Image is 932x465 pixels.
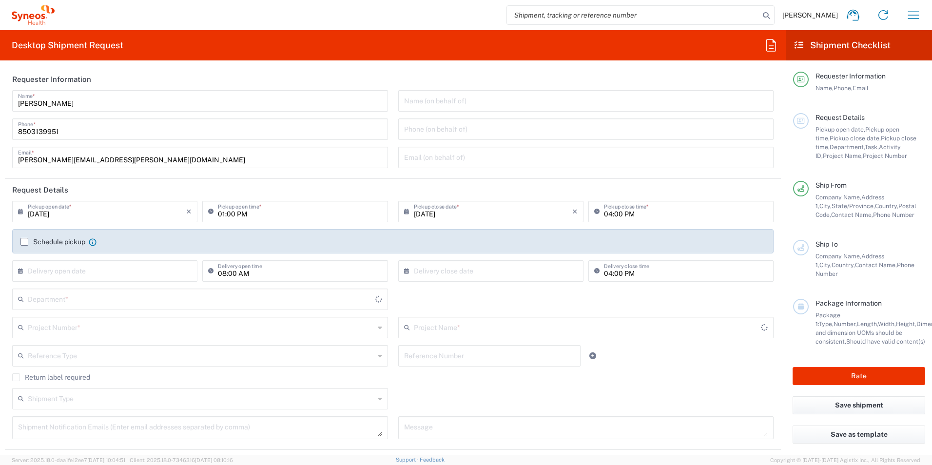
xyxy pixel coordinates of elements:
[793,367,925,385] button: Rate
[857,320,878,328] span: Length,
[195,457,233,463] span: [DATE] 08:10:16
[12,373,90,381] label: Return label required
[815,194,861,201] span: Company Name,
[846,338,925,345] span: Should have valid content(s)
[831,211,873,218] span: Contact Name,
[830,143,865,151] span: Department,
[793,396,925,414] button: Save shipment
[20,238,85,246] label: Schedule pickup
[815,252,861,260] span: Company Name,
[832,202,875,210] span: State/Province,
[815,299,882,307] span: Package Information
[770,456,920,465] span: Copyright © [DATE]-[DATE] Agistix Inc., All Rights Reserved
[819,261,832,269] span: City,
[815,181,847,189] span: Ship From
[572,204,578,219] i: ×
[815,114,865,121] span: Request Details
[396,457,420,463] a: Support
[87,457,125,463] span: [DATE] 10:04:51
[832,261,855,269] span: Country,
[815,72,886,80] span: Requester Information
[853,84,869,92] span: Email
[130,457,233,463] span: Client: 2025.18.0-7346316
[586,349,600,363] a: Add Reference
[878,320,896,328] span: Width,
[12,39,123,51] h2: Desktop Shipment Request
[793,426,925,444] button: Save as template
[12,185,68,195] h2: Request Details
[865,143,879,151] span: Task,
[815,126,865,133] span: Pickup open date,
[896,320,916,328] span: Height,
[819,320,834,328] span: Type,
[823,152,863,159] span: Project Name,
[834,320,857,328] span: Number,
[12,75,91,84] h2: Requester Information
[815,311,840,328] span: Package 1:
[863,152,907,159] span: Project Number
[815,240,838,248] span: Ship To
[855,261,897,269] span: Contact Name,
[795,39,891,51] h2: Shipment Checklist
[12,457,125,463] span: Server: 2025.18.0-daa1fe12ee7
[875,202,898,210] span: Country,
[830,135,881,142] span: Pickup close date,
[834,84,853,92] span: Phone,
[815,84,834,92] span: Name,
[782,11,838,19] span: [PERSON_NAME]
[819,202,832,210] span: City,
[420,457,445,463] a: Feedback
[873,211,914,218] span: Phone Number
[507,6,759,24] input: Shipment, tracking or reference number
[186,204,192,219] i: ×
